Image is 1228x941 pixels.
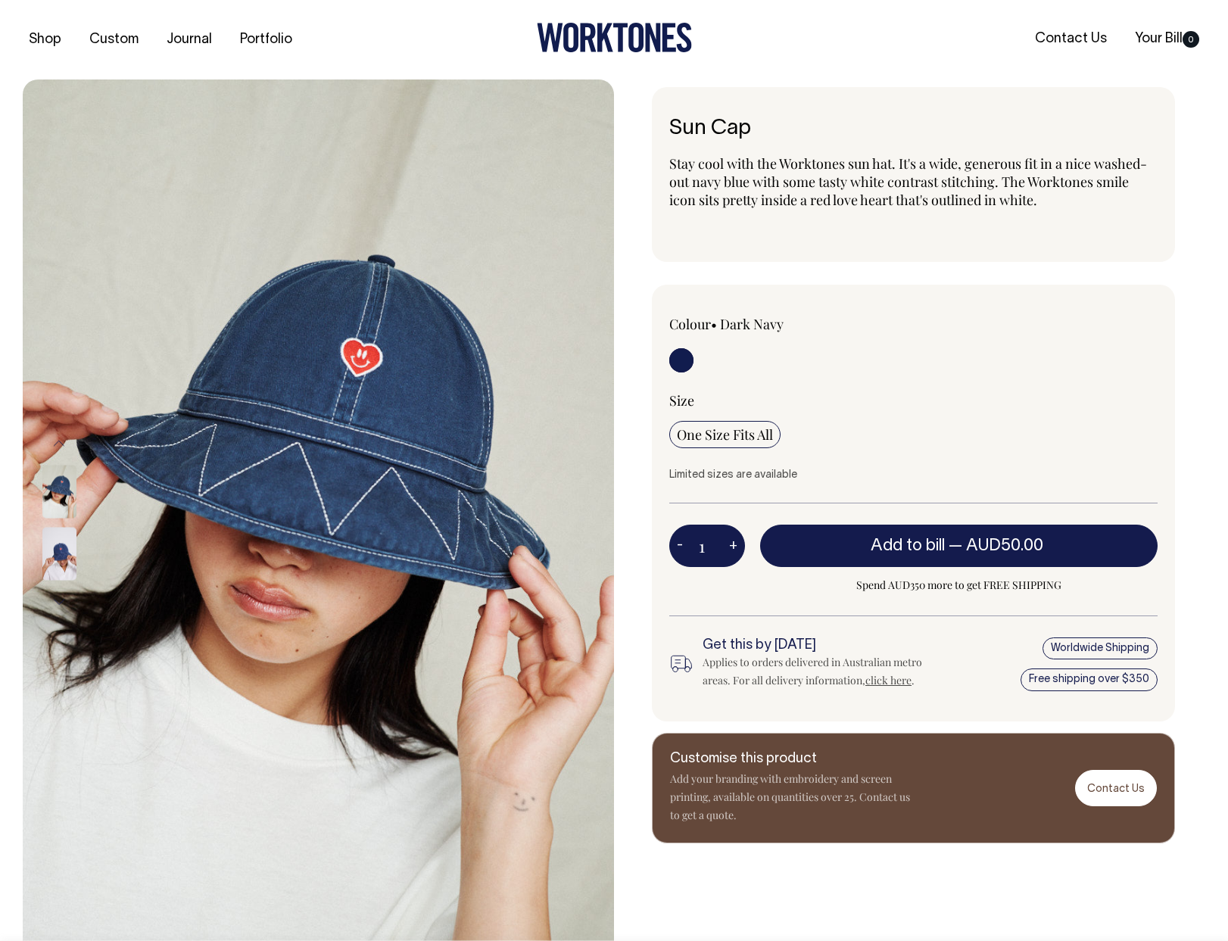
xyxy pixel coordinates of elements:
img: indigo [42,465,76,518]
div: Colour [669,315,865,333]
button: Next [48,584,70,619]
a: Custom [83,27,145,52]
div: Applies to orders delivered in Australian metro areas. For all delivery information, . [703,653,936,690]
a: Shop [23,27,67,52]
span: 0 [1183,31,1199,48]
input: One Size Fits All [669,421,781,448]
span: • [711,315,717,333]
span: One Size Fits All [677,425,773,444]
span: Limited sizes are available [669,470,797,480]
button: + [722,531,745,561]
span: Spend AUD350 more to get FREE SHIPPING [760,576,1158,594]
p: Add your branding with embroidery and screen printing, available on quantities over 25. Contact u... [670,770,912,824]
a: Your Bill0 [1129,26,1205,51]
img: indigo [42,527,76,580]
a: Contact Us [1029,26,1113,51]
button: - [669,531,690,561]
button: Add to bill —AUD50.00 [760,525,1158,567]
label: Dark Navy [720,315,784,333]
a: Portfolio [234,27,298,52]
span: Add to bill [871,538,945,553]
h1: Sun Cap [669,117,1158,141]
div: Size [669,391,1158,410]
button: Previous [48,427,70,461]
a: Contact Us [1075,770,1157,805]
span: AUD50.00 [966,538,1043,553]
a: click here [865,673,912,687]
h6: Get this by [DATE] [703,638,936,653]
span: Stay cool with the Worktones sun hat. It's a wide, generous fit in a nice washed-out navy blue wi... [669,154,1147,209]
span: — [949,538,1047,553]
a: Journal [161,27,218,52]
h6: Customise this product [670,752,912,767]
